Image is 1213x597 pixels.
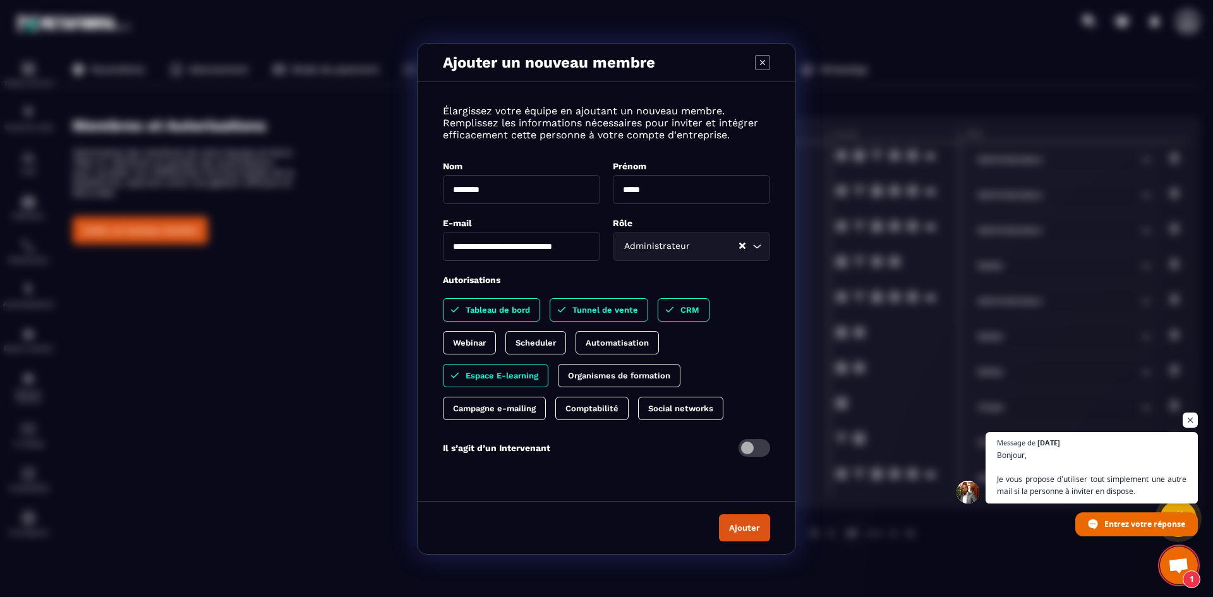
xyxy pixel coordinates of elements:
p: Élargissez votre équipe en ajoutant un nouveau membre. Remplissez les informations nécessaires po... [443,105,770,141]
label: Rôle [613,218,632,228]
p: Tableau de bord [466,305,530,315]
span: 1 [1183,570,1200,588]
span: Administrateur [621,239,692,253]
span: Message de [997,439,1035,446]
span: Entrez votre réponse [1104,513,1185,535]
label: Prénom [613,161,646,171]
p: Espace E-learning [466,371,538,380]
p: Automatisation [586,338,649,347]
p: Organismes de formation [568,371,670,380]
input: Search for option [692,239,738,253]
div: Search for option [613,232,770,261]
span: [DATE] [1037,439,1060,446]
p: Webinar [453,338,486,347]
span: Bonjour, Je vous propose d'utiliser tout simplement une autre mail si la personne à inviter en di... [997,449,1186,497]
p: Tunnel de vente [572,305,638,315]
p: Comptabilité [565,404,619,413]
button: Clear Selected [739,241,745,251]
label: Nom [443,161,462,171]
p: Social networks [648,404,713,413]
label: Autorisations [443,275,500,285]
p: Scheduler [516,338,556,347]
p: CRM [680,305,699,315]
p: Ajouter un nouveau membre [443,54,655,71]
a: Ouvrir le chat [1160,546,1198,584]
p: Il s’agit d’un Intervenant [443,443,550,453]
button: Ajouter [719,514,770,541]
p: Campagne e-mailing [453,404,536,413]
label: E-mail [443,218,472,228]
